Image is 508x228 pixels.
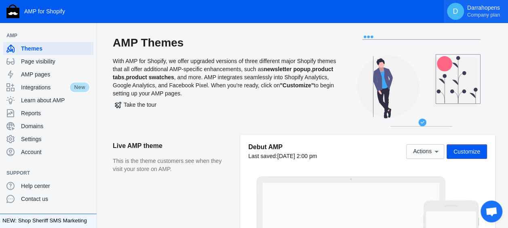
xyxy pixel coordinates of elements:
[24,8,65,15] span: AMP for Shopify
[21,135,90,143] span: Settings
[113,157,232,173] p: This is the theme customers see when they visit your store on AMP.
[467,4,500,18] p: Darrahopens
[3,68,93,81] a: AMP pages
[3,81,93,94] a: IntegrationsNew
[277,153,317,159] span: [DATE] 2:00 pm
[481,201,502,222] div: Open chat
[21,96,90,104] span: Learn about AMP
[3,55,93,68] a: Page visibility
[280,82,314,89] b: "Customize"
[21,70,90,78] span: AMP pages
[467,12,500,18] span: Company plan
[113,97,158,112] button: Take the tour
[82,34,95,37] button: Add a sales channel
[113,135,232,157] h2: Live AMP theme
[3,94,93,107] a: Learn about AMP
[6,32,82,40] span: AMP
[413,148,432,155] span: Actions
[21,83,69,91] span: Integrations
[3,133,93,146] a: Settings
[126,74,174,80] b: product swatches
[21,195,90,203] span: Contact us
[21,148,90,156] span: Account
[6,4,19,18] img: Shop Sheriff Logo
[21,109,90,117] span: Reports
[3,42,93,55] a: Themes
[69,82,90,93] span: New
[406,144,444,159] button: Actions
[113,36,342,50] h2: AMP Themes
[21,57,90,65] span: Page visibility
[82,171,95,175] button: Add a sales channel
[21,182,90,190] span: Help center
[3,107,93,120] a: Reports
[453,148,480,155] span: Customize
[6,169,82,177] span: Support
[248,152,317,160] div: Last saved:
[248,143,317,151] h5: Debut AMP
[3,120,93,133] a: Domains
[21,122,90,130] span: Domains
[447,144,487,159] button: Customize
[115,101,156,108] span: Take the tour
[263,66,310,72] b: newsletter popup
[3,192,93,205] a: Contact us
[3,146,93,158] a: Account
[451,7,460,15] span: D
[21,44,90,53] span: Themes
[113,36,342,135] div: With AMP for Shopify, we offer upgraded versions of three different major Shopify themes that all...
